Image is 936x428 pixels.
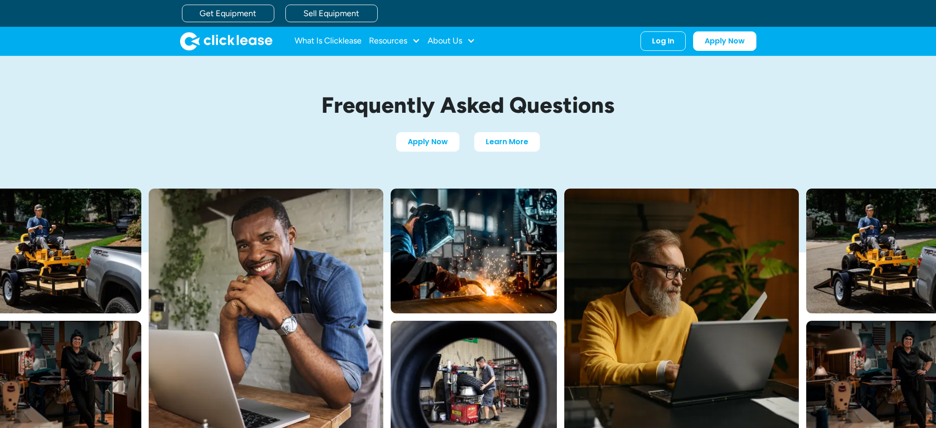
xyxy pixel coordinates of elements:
[285,5,378,22] a: Sell Equipment
[693,31,756,51] a: Apply Now
[182,5,274,22] a: Get Equipment
[251,93,685,117] h1: Frequently Asked Questions
[396,132,459,152] a: Apply Now
[369,32,420,50] div: Resources
[474,132,540,152] a: Learn More
[295,32,362,50] a: What Is Clicklease
[180,32,272,50] a: home
[391,189,557,313] img: A welder in a large mask working on a large pipe
[652,37,674,46] div: Log In
[428,32,475,50] div: About Us
[180,32,272,50] img: Clicklease logo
